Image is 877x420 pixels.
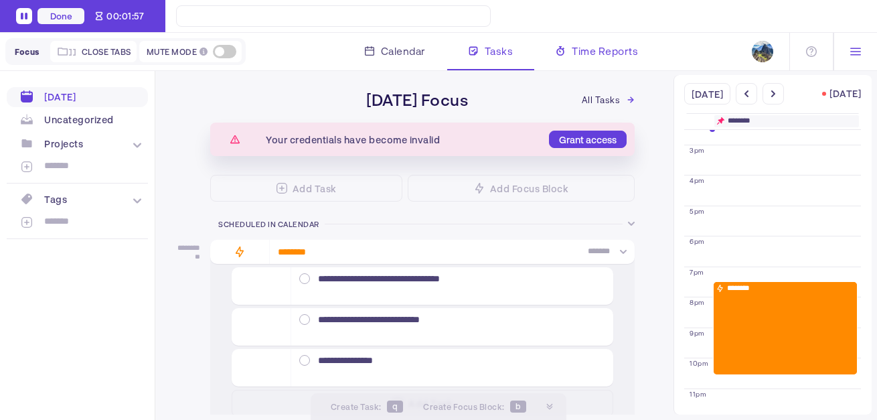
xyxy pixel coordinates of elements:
[381,43,426,59] span: Calendar
[147,46,197,57] span: Mute Mode
[7,110,148,130] a: Uncategorized
[266,134,440,145] span: Your credentials have become invalid
[684,83,730,104] div: [DATE]
[549,131,627,148] button: Grant access
[690,269,704,275] div: 7pm
[15,47,39,56] span: Focus
[37,8,84,24] button: Done
[317,90,518,109] span: [DATE] Focus
[578,90,639,109] a: All Tasks
[690,299,705,305] div: 8pm
[218,220,319,228] span: Scheduled in Calendar
[293,183,337,194] div: Add Task
[44,194,67,205] div: Tags
[423,402,505,411] span: Create Focus Block :
[7,86,148,109] a: [DATE]
[485,43,513,59] span: Tasks
[690,238,705,244] div: 6pm
[690,391,706,397] div: 11pm
[490,183,569,194] div: Add Focus Block
[387,401,404,413] span: q
[690,177,705,184] div: 4pm
[510,401,527,413] span: b
[534,33,659,70] a: Time Reports
[447,33,535,70] a: Tasks
[106,11,144,21] div: 00: 01 : 57
[44,114,114,125] div: Uncategorized
[572,43,638,59] span: Time Reports
[690,147,705,153] div: 3pm
[829,88,861,100] div: [DATE]
[44,91,76,102] div: [DATE]
[690,330,705,336] div: 9pm
[82,46,131,57] span: Close tabs
[752,41,773,62] img: ACg8ocIpRfGDacuXYGVyX3BLvxbQc01nB5n028epKM7TgDYKIC5uoPrllQ=s96-c
[559,134,617,145] span: Grant access
[582,94,621,105] span: All Tasks
[690,208,705,214] div: 5pm
[343,33,447,70] a: Calendar
[44,138,83,149] div: Projects
[690,360,708,366] div: 10pm
[331,402,382,411] span: Create Task :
